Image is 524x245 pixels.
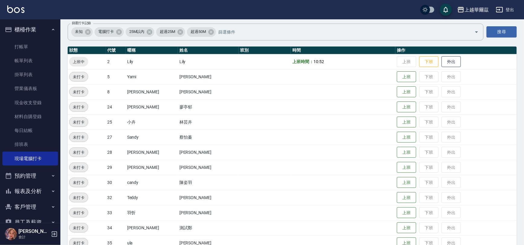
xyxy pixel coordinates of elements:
[178,130,239,145] td: 蔡怡蓁
[187,29,210,35] span: 超過50M
[69,164,88,171] span: 未打卡
[18,228,49,234] h5: [PERSON_NAME]
[106,69,126,84] td: 5
[2,110,58,124] a: 材料自購登錄
[126,47,178,54] th: 暱稱
[178,205,239,220] td: [PERSON_NAME]
[69,119,88,125] span: 未打卡
[178,190,239,205] td: [PERSON_NAME]
[69,134,88,140] span: 未打卡
[2,124,58,137] a: 每日結帳
[126,205,178,220] td: 羽忻
[291,47,395,54] th: 時間
[95,27,124,37] div: 電腦打卡
[69,195,88,201] span: 未打卡
[69,59,88,65] span: 上班中
[126,160,178,175] td: [PERSON_NAME]
[126,29,148,35] span: 25M以內
[106,99,126,114] td: 24
[455,4,491,16] button: 上越華爾茲
[2,68,58,82] a: 掛單列表
[397,132,416,143] button: 上班
[2,152,58,166] a: 現場電腦打卡
[397,177,416,188] button: 上班
[126,114,178,130] td: 小卉
[156,29,179,35] span: 超過25M
[69,74,88,80] span: 未打卡
[178,69,239,84] td: [PERSON_NAME]
[397,86,416,98] button: 上班
[397,192,416,203] button: 上班
[313,59,324,64] span: 10:52
[126,54,178,69] td: Lily
[106,145,126,160] td: 28
[178,99,239,114] td: 廖亭郁
[69,89,88,95] span: 未打卡
[395,47,517,54] th: 操作
[106,220,126,235] td: 34
[106,175,126,190] td: 30
[442,56,461,67] button: 外出
[440,4,452,16] button: save
[106,84,126,99] td: 8
[178,47,239,54] th: 姓名
[465,6,489,14] div: 上越華爾茲
[2,22,58,37] button: 櫃檯作業
[2,183,58,199] button: 報表及分析
[292,59,313,64] b: 上班時間：
[397,222,416,234] button: 上班
[2,199,58,215] button: 客戶管理
[18,234,49,240] p: 會計
[178,145,239,160] td: [PERSON_NAME]
[126,84,178,99] td: [PERSON_NAME]
[397,71,416,82] button: 上班
[69,179,88,186] span: 未打卡
[178,160,239,175] td: [PERSON_NAME]
[2,82,58,95] a: 營業儀表板
[178,84,239,99] td: [PERSON_NAME]
[397,117,416,128] button: 上班
[106,130,126,145] td: 27
[106,47,126,54] th: 代號
[126,69,178,84] td: Yami
[95,29,117,35] span: 電腦打卡
[2,168,58,184] button: 預約管理
[156,27,185,37] div: 超過25M
[7,5,24,13] img: Logo
[2,214,58,230] button: 員工及薪資
[178,54,239,69] td: Lily
[2,137,58,151] a: 排班表
[2,40,58,54] a: 打帳單
[106,190,126,205] td: 32
[217,27,464,37] input: 篩選條件
[126,175,178,190] td: candy
[397,162,416,173] button: 上班
[2,96,58,110] a: 現金收支登錄
[68,47,106,54] th: 狀態
[419,56,439,67] button: 下班
[126,99,178,114] td: [PERSON_NAME]
[397,207,416,218] button: 上班
[493,4,517,15] button: 登出
[126,145,178,160] td: [PERSON_NAME]
[187,27,216,37] div: 超過50M
[106,205,126,220] td: 33
[106,114,126,130] td: 25
[126,220,178,235] td: [PERSON_NAME]
[69,104,88,110] span: 未打卡
[178,114,239,130] td: 林芸卉
[397,147,416,158] button: 上班
[126,27,155,37] div: 25M以內
[126,130,178,145] td: Sandy
[178,175,239,190] td: 陳姿羽
[178,220,239,235] td: 測試鄭
[5,228,17,240] img: Person
[487,26,517,37] button: 搜尋
[69,210,88,216] span: 未打卡
[472,27,481,37] button: Open
[71,27,93,37] div: 未知
[397,102,416,113] button: 上班
[106,54,126,69] td: 2
[126,190,178,205] td: Teddy
[69,225,88,231] span: 未打卡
